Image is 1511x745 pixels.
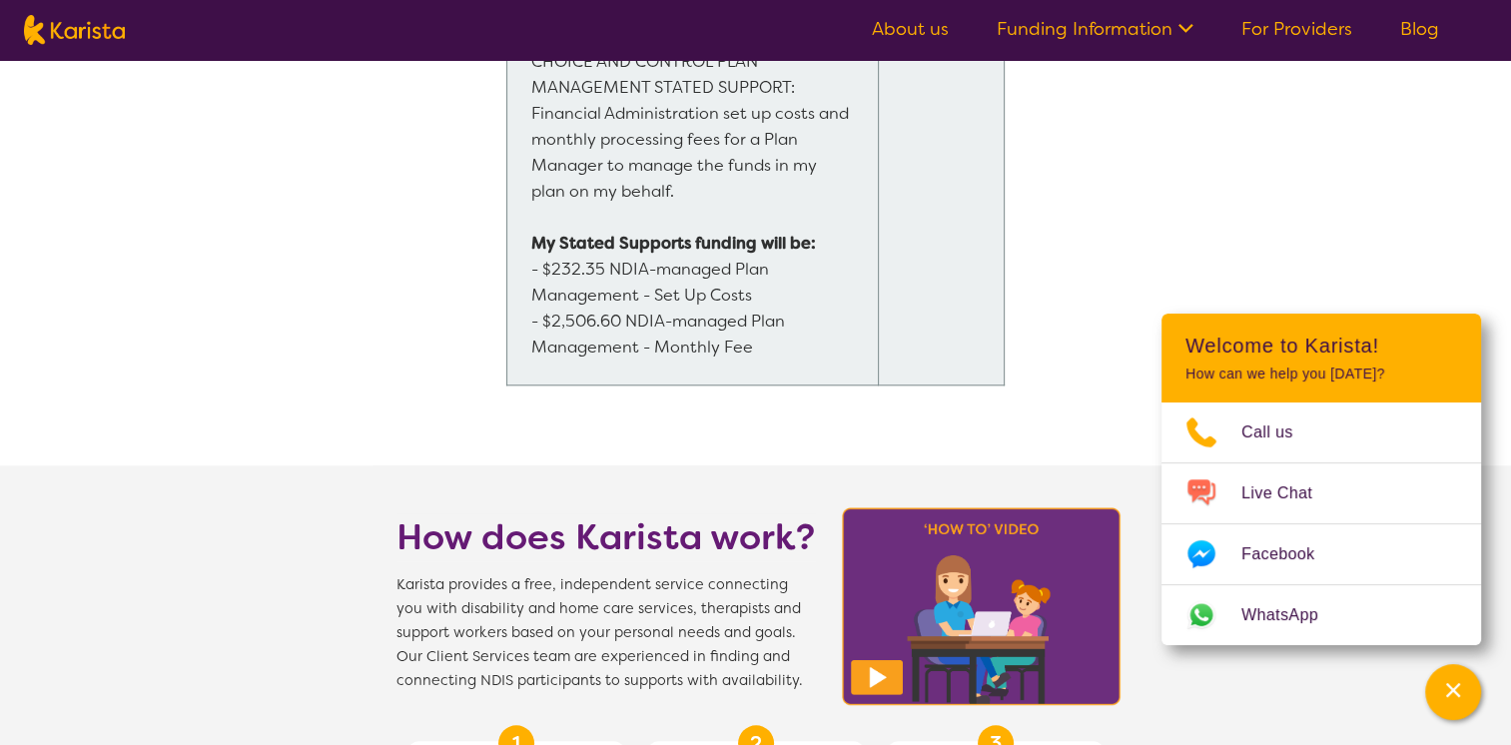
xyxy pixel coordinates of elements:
img: Karista video [836,501,1128,711]
span: Facebook [1241,539,1338,569]
button: Channel Menu [1425,664,1481,720]
ul: Choose channel [1161,402,1481,645]
span: Call us [1241,417,1317,447]
span: Karista provides a free, independent service connecting you with disability and home care service... [396,573,816,693]
span: - $2,506.60 NDIA-managed Plan Management - Monthly Fee [531,311,789,358]
div: Channel Menu [1161,314,1481,645]
span: - $232.35 NDIA-managed Plan Management - Set Up Costs [531,259,773,306]
a: Blog [1400,17,1439,41]
p: How can we help you [DATE]? [1185,366,1457,382]
span: WhatsApp [1241,600,1342,630]
a: Web link opens in a new tab. [1161,585,1481,645]
img: Karista logo [24,15,125,45]
span: Live Chat [1241,478,1336,508]
a: Funding Information [997,17,1193,41]
a: About us [872,17,949,41]
h2: Welcome to Karista! [1185,334,1457,358]
a: For Providers [1241,17,1352,41]
h1: How does Karista work? [396,513,816,561]
strong: My Stated Supports funding will be: [531,233,816,254]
